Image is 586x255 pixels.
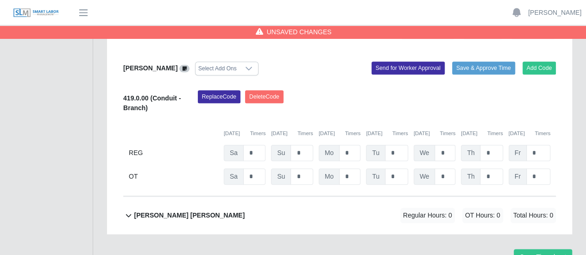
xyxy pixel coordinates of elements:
[129,168,218,185] div: OT
[523,62,556,75] button: Add Code
[345,130,360,137] button: Timers
[461,168,480,185] span: Th
[224,130,265,137] div: [DATE]
[123,94,181,112] b: 419.0.00 (Conduit - Branch)
[487,130,503,137] button: Timers
[271,168,291,185] span: Su
[271,130,313,137] div: [DATE]
[179,64,189,72] a: View/Edit Notes
[195,62,239,75] div: Select Add Ons
[271,145,291,161] span: Su
[198,90,240,103] button: ReplaceCode
[528,8,581,18] a: [PERSON_NAME]
[461,130,503,137] div: [DATE]
[129,145,218,161] div: REG
[372,62,445,75] button: Send for Worker Approval
[462,208,503,223] span: OT Hours: 0
[414,145,435,161] span: We
[366,130,408,137] div: [DATE]
[224,145,244,161] span: Sa
[319,130,360,137] div: [DATE]
[13,8,59,18] img: SLM Logo
[319,168,340,185] span: Mo
[461,145,480,161] span: Th
[267,27,332,37] span: Unsaved Changes
[319,145,340,161] span: Mo
[123,64,177,72] b: [PERSON_NAME]
[250,130,266,137] button: Timers
[366,168,385,185] span: Tu
[224,168,244,185] span: Sa
[297,130,313,137] button: Timers
[535,130,550,137] button: Timers
[400,208,455,223] span: Regular Hours: 0
[452,62,515,75] button: Save & Approve Time
[134,211,245,220] b: [PERSON_NAME] [PERSON_NAME]
[509,130,550,137] div: [DATE]
[509,168,527,185] span: Fr
[440,130,455,137] button: Timers
[510,208,556,223] span: Total Hours: 0
[414,168,435,185] span: We
[366,145,385,161] span: Tu
[245,90,284,103] button: DeleteCode
[509,145,527,161] span: Fr
[414,130,455,137] div: [DATE]
[123,197,556,234] button: [PERSON_NAME] [PERSON_NAME] Regular Hours: 0 OT Hours: 0 Total Hours: 0
[392,130,408,137] button: Timers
